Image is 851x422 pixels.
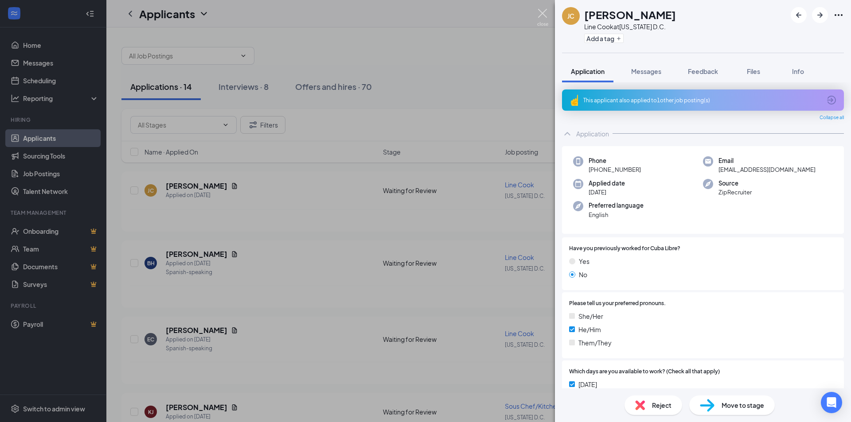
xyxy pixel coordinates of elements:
span: Application [571,67,605,75]
svg: ArrowRight [815,10,825,20]
svg: ArrowCircle [826,95,837,105]
div: Application [576,129,609,138]
span: Please tell us your preferred pronouns. [569,299,666,308]
span: Info [792,67,804,75]
div: Open Intercom Messenger [821,392,842,413]
span: Applied date [589,179,625,188]
span: Them/They [578,338,612,348]
div: This applicant also applied to 1 other job posting(s) [583,97,821,104]
span: English [589,210,644,219]
h1: [PERSON_NAME] [584,7,676,22]
span: Source [718,179,752,188]
svg: Plus [616,36,621,41]
span: Which days are you available to work? (Check all that apply) [569,368,720,376]
span: Yes [579,256,589,266]
span: Preferred language [589,201,644,210]
button: ArrowLeftNew [791,7,807,23]
span: [DATE] [589,188,625,197]
svg: ChevronUp [562,128,573,139]
button: PlusAdd a tag [584,34,624,43]
button: ArrowRight [812,7,828,23]
span: Feedback [688,67,718,75]
span: She/Her [578,311,603,321]
span: Files [747,67,760,75]
span: He/Him [578,325,601,334]
svg: ArrowLeftNew [793,10,804,20]
span: Reject [652,400,671,410]
span: Messages [631,67,661,75]
span: No [579,270,587,279]
span: ZipRecruiter [718,188,752,197]
span: Phone [589,156,641,165]
div: JC [567,12,574,20]
span: [EMAIL_ADDRESS][DOMAIN_NAME] [718,165,816,174]
svg: Ellipses [833,10,844,20]
span: [DATE] [578,379,597,389]
span: Email [718,156,816,165]
span: Move to stage [722,400,764,410]
span: Have you previously worked for Cuba Libre? [569,244,680,253]
div: Line Cook at [US_STATE] D.C. [584,22,676,31]
span: [PHONE_NUMBER] [589,165,641,174]
span: Collapse all [820,114,844,121]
